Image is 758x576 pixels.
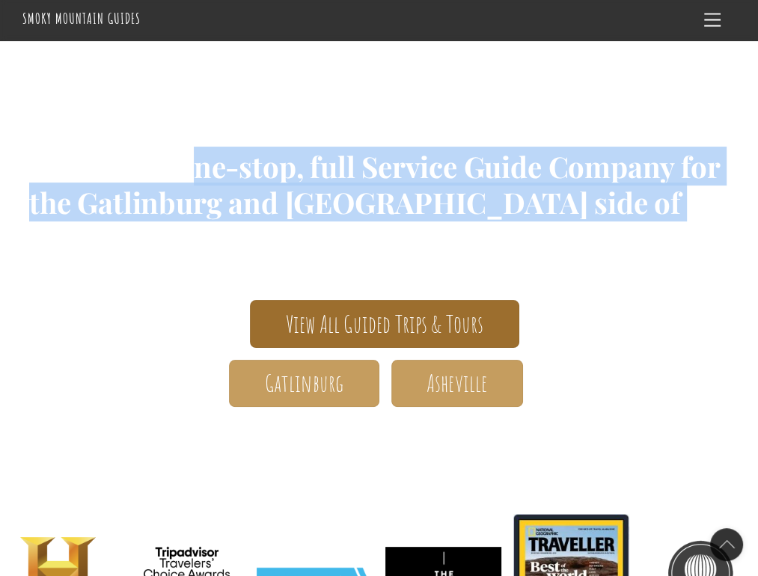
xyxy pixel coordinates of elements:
[229,360,379,407] a: Gatlinburg
[22,65,735,128] span: Smoky Mountain Guides
[427,376,487,391] span: Asheville
[265,376,344,391] span: Gatlinburg
[250,300,519,347] a: View All Guided Trips & Tours
[22,128,735,256] span: The ONLY one-stop, full Service Guide Company for the Gatlinburg and [GEOGRAPHIC_DATA] side of th...
[697,6,727,35] a: Menu
[286,316,484,332] span: View All Guided Trips & Tours
[391,360,523,407] a: Asheville
[22,431,735,465] h1: Your adventure starts here.
[22,9,140,28] a: Smoky Mountain Guides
